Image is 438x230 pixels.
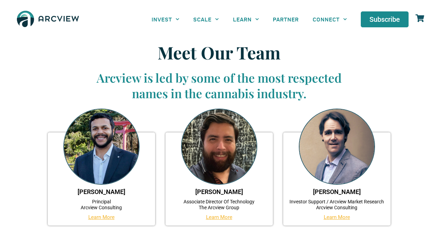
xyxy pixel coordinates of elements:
[195,188,243,195] a: [PERSON_NAME]
[184,199,254,210] a: Associate Director Of TechnologyThe Arcview Group
[324,214,350,220] a: Learn More
[14,7,82,32] img: The Arcview Group
[226,11,266,27] a: LEARN
[78,188,125,195] a: [PERSON_NAME]
[145,11,354,27] nav: Menu
[266,11,306,27] a: PARTNER
[313,188,361,195] a: [PERSON_NAME]
[186,11,226,27] a: SCALE
[145,11,186,27] a: INVEST
[84,42,354,63] h1: Meet Our Team
[361,11,409,27] a: Subscribe
[84,70,354,101] h3: Arcview is led by some of the most respected names in the cannabis industry.
[88,214,115,220] a: Learn More
[289,199,384,210] a: Investor Support / Arcview Market ResearchArcview Consulting
[206,214,232,220] a: Learn More
[81,199,122,210] a: PrincipalArcview Consulting
[369,16,400,23] span: Subscribe
[306,11,354,27] a: CONNECT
